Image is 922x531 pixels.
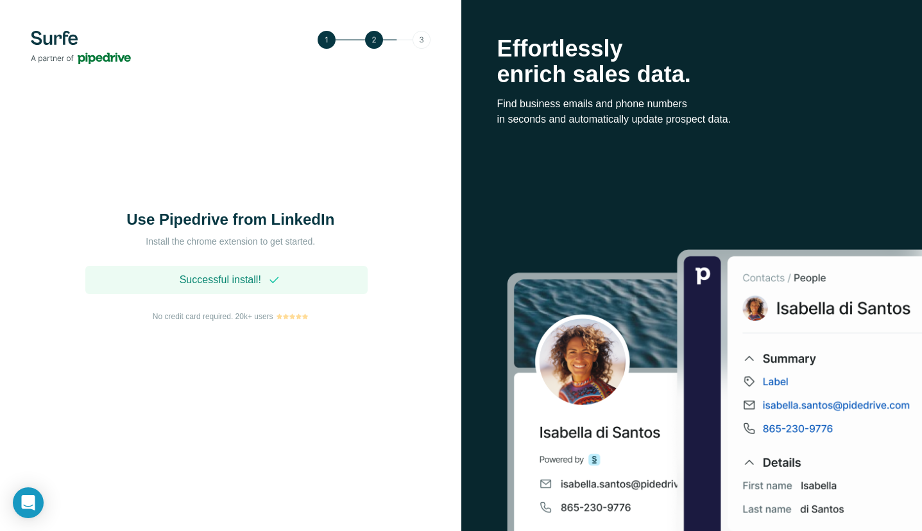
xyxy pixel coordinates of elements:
[318,31,431,49] img: Step 2
[102,209,359,230] h1: Use Pipedrive from LinkedIn
[31,31,131,64] img: Surfe's logo
[497,36,887,62] p: Effortlessly
[13,487,44,518] div: Open Intercom Messenger
[153,311,273,322] span: No credit card required. 20k+ users
[180,272,261,288] span: Successful install!
[497,112,887,127] p: in seconds and automatically update prospect data.
[497,62,887,87] p: enrich sales data.
[507,248,922,531] img: Surfe Stock Photo - Selling good vibes
[497,96,887,112] p: Find business emails and phone numbers
[102,235,359,248] p: Install the chrome extension to get started.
